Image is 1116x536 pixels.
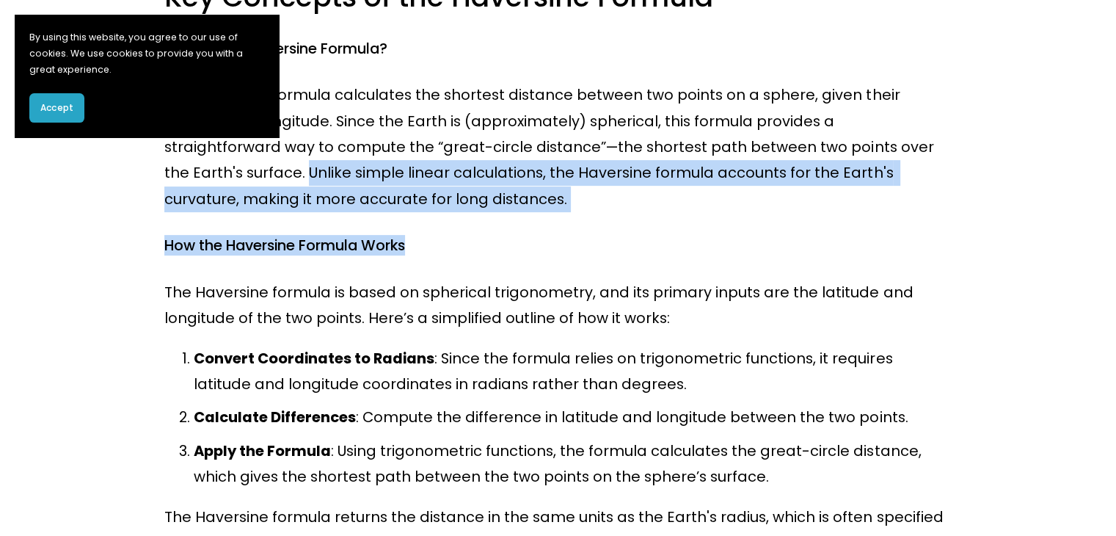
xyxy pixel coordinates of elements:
h4: How the Haversine Formula Works [164,236,951,256]
span: Accept [40,101,73,115]
button: Accept [29,93,84,123]
p: The Haversine formula calculates the shortest distance between two points on a sphere, given thei... [164,82,951,212]
p: : Compute the difference in latitude and longitude between the two points. [194,405,951,430]
h4: What is the Haversine Formula? [164,39,951,59]
p: : Using trigonometric functions, the formula calculates the great-circle distance, which gives th... [194,438,951,490]
p: By using this website, you agree to our use of cookies. We use cookies to provide you with a grea... [29,29,264,79]
strong: Apply the Formula [194,441,331,461]
p: : Since the formula relies on trigonometric functions, it requires latitude and longitude coordin... [194,346,951,398]
strong: Convert Coordinates to Radians [194,348,434,369]
p: The Haversine formula is based on spherical trigonometry, and its primary inputs are the latitude... [164,280,951,332]
strong: Calculate Differences [194,407,356,427]
section: Cookie banner [15,15,279,137]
